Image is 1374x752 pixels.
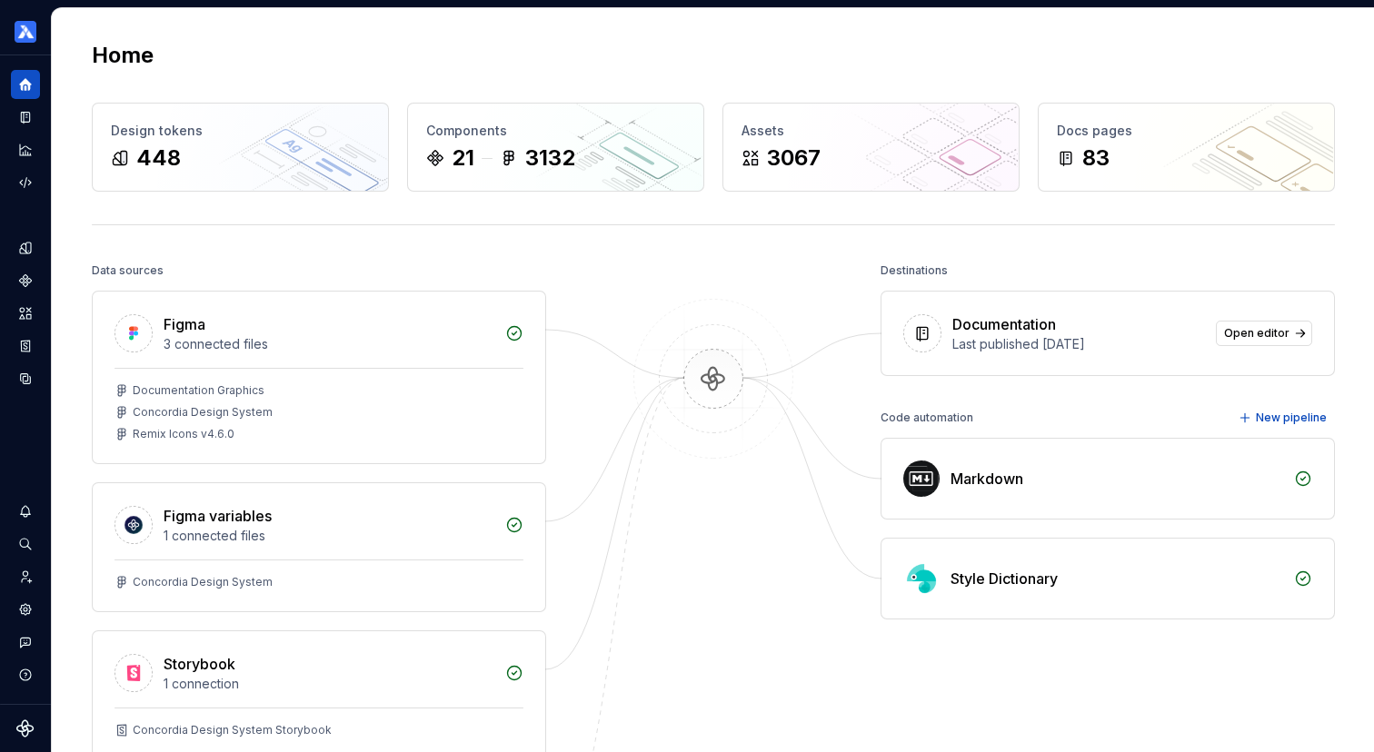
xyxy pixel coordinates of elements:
a: Data sources [11,364,40,393]
a: Code automation [11,168,40,197]
a: Invite team [11,562,40,591]
svg: Supernova Logo [16,719,35,737]
div: Docs pages [1057,122,1316,140]
div: 21 [452,143,474,173]
h2: Home [92,41,154,70]
a: Assets [11,299,40,328]
button: Contact support [11,628,40,657]
span: Open editor [1224,326,1289,341]
a: Analytics [11,135,40,164]
div: Markdown [951,468,1023,490]
div: Style Dictionary [951,568,1058,589]
button: Search ⌘K [11,529,40,559]
a: Home [11,70,40,99]
div: 3067 [767,143,821,173]
div: 83 [1082,143,1110,173]
div: Components [426,122,685,140]
button: New pipeline [1233,405,1335,430]
div: Documentation [952,313,1056,335]
div: 3132 [525,143,575,173]
div: Concordia Design System Storybook [133,723,332,737]
a: Figma variables1 connected filesConcordia Design System [92,482,546,612]
div: 1 connected files [164,527,494,545]
a: Design tokens [11,233,40,262]
a: Components [11,266,40,295]
div: Concordia Design System [133,575,273,589]
a: Assets3067 [722,103,1020,192]
a: Figma3 connected filesDocumentation GraphicsConcordia Design SystemRemix Icons v4.6.0 [92,291,546,464]
div: Design tokens [111,122,370,140]
div: Data sources [92,258,164,283]
button: Notifications [11,497,40,526]
span: New pipeline [1256,411,1327,425]
div: Documentation Graphics [133,383,264,398]
div: Destinations [881,258,948,283]
a: Storybook stories [11,331,40,361]
div: Assets [742,122,1001,140]
div: Concordia Design System [133,405,273,420]
a: Documentation [11,103,40,132]
a: Open editor [1216,321,1312,346]
div: Figma variables [164,505,272,527]
a: Settings [11,595,40,624]
div: Figma [164,313,205,335]
div: Code automation [881,405,973,430]
div: 3 connected files [164,335,494,353]
div: Storybook [164,653,235,675]
div: Last published [DATE] [952,335,1205,353]
img: 710ec17d-181e-451d-af14-9a91d01c304b.png [15,21,36,43]
a: Design tokens448 [92,103,389,192]
div: 1 connection [164,675,494,693]
a: Components213132 [407,103,704,192]
div: 448 [136,143,181,173]
a: Docs pages83 [1038,103,1335,192]
div: Remix Icons v4.6.0 [133,427,234,441]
